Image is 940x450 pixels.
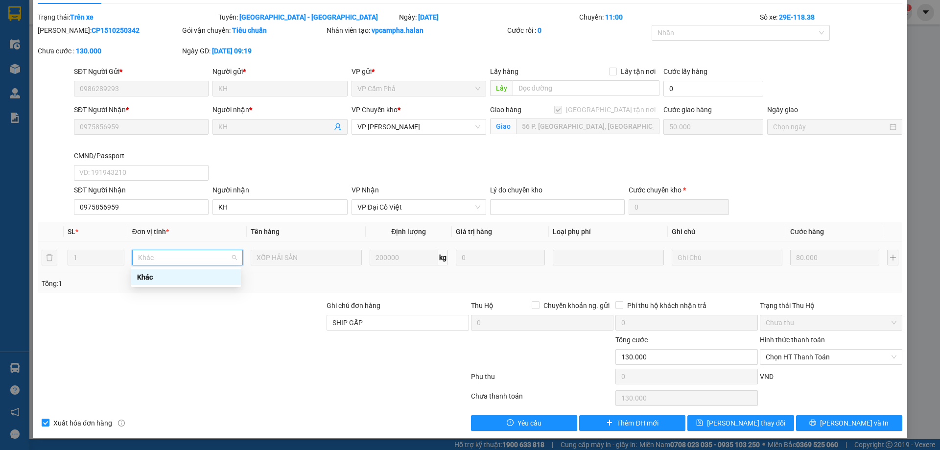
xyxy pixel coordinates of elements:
span: [GEOGRAPHIC_DATA] tận nơi [562,104,659,115]
img: logo.jpg [12,12,86,61]
span: Giao [490,118,516,134]
span: [PERSON_NAME] thay đổi [707,418,785,428]
input: Dọc đường [513,80,659,96]
div: Người nhận [212,104,347,115]
div: SĐT Người Gửi [74,66,209,77]
b: Trên xe [70,13,94,21]
div: Khác [137,272,235,283]
label: Hình thức thanh toán [760,336,825,344]
button: printer[PERSON_NAME] và In [796,415,902,431]
div: Ngày: [398,12,579,23]
span: [PERSON_NAME] và In [820,418,889,428]
b: 130.000 [76,47,101,55]
input: Cước lấy hàng [663,81,763,96]
span: exclamation-circle [507,419,514,427]
b: GỬI : VP Cẩm Phả [12,67,120,83]
input: Cước giao hàng [663,119,763,135]
label: Cước lấy hàng [663,68,707,75]
span: VP Đại Cồ Việt [357,200,480,214]
label: Cước giao hàng [663,106,712,114]
div: [PERSON_NAME]: [38,25,180,36]
span: printer [809,419,816,427]
span: Tổng cước [615,336,648,344]
div: Ngày GD: [182,46,325,56]
span: Chuyển khoản ng. gửi [540,300,613,311]
span: Thêm ĐH mới [617,418,658,428]
input: Ghi Chú [672,250,782,265]
div: Người gửi [212,66,347,77]
div: Người nhận [212,185,347,195]
span: plus [606,419,613,427]
div: VP gửi [352,66,486,77]
b: [DATE] [418,13,439,21]
span: VP Cẩm Phả [357,81,480,96]
input: 0 [790,250,879,265]
span: Lấy tận nơi [617,66,659,77]
li: 271 - [PERSON_NAME] - [GEOGRAPHIC_DATA] - [GEOGRAPHIC_DATA] [92,24,409,36]
span: Xuất hóa đơn hàng [49,418,116,428]
input: Giao tận nơi [516,118,659,134]
div: Tổng: 1 [42,278,363,289]
div: Cước rồi : [507,25,650,36]
th: Loại phụ phí [549,222,667,241]
span: Lấy hàng [490,68,518,75]
span: Lấy [490,80,513,96]
div: Số xe: [759,12,903,23]
span: VP Chuyển kho [352,106,398,114]
span: Chưa thu [766,315,896,330]
span: kg [438,250,448,265]
div: Cước chuyển kho [629,185,728,195]
span: Khác [138,250,237,265]
button: plus [887,250,898,265]
button: exclamation-circleYêu cầu [471,415,577,431]
input: VD: Bàn, Ghế [251,250,361,265]
b: Tiêu chuẩn [232,26,267,34]
input: 0 [456,250,545,265]
label: Ghi chú đơn hàng [327,302,380,309]
div: Lý do chuyển kho [490,185,625,195]
input: Ngày giao [773,121,887,132]
div: Tuyến: [217,12,398,23]
span: save [696,419,703,427]
b: 11:00 [605,13,623,21]
span: Giá trị hàng [456,228,492,236]
span: user-add [334,123,342,131]
span: info-circle [118,420,125,426]
span: VP Cổ Linh [357,119,480,134]
div: Phụ thu [470,371,614,388]
div: VP Nhận [352,185,486,195]
div: Chưa thanh toán [470,391,614,408]
span: Cước hàng [790,228,824,236]
th: Ghi chú [668,222,786,241]
div: Trạng thái: [37,12,217,23]
button: plusThêm ĐH mới [579,415,685,431]
button: save[PERSON_NAME] thay đổi [687,415,794,431]
span: VND [760,373,774,380]
span: Thu Hộ [471,302,493,309]
div: Nhân viên tạo: [327,25,505,36]
div: CMND/Passport [74,150,209,161]
div: Gói vận chuyển: [182,25,325,36]
span: Yêu cầu [517,418,541,428]
div: Trạng thái Thu Hộ [760,300,902,311]
div: Chuyến: [578,12,759,23]
span: Phí thu hộ khách nhận trả [623,300,710,311]
b: vpcampha.halan [372,26,423,34]
span: Tên hàng [251,228,280,236]
div: Chưa cước : [38,46,180,56]
span: Định lượng [391,228,426,236]
label: Ngày giao [767,106,798,114]
span: Chọn HT Thanh Toán [766,350,896,364]
b: CP1510250342 [92,26,140,34]
div: SĐT Người Nhận [74,104,209,115]
span: Giao hàng [490,106,521,114]
input: Ghi chú đơn hàng [327,315,469,331]
div: Khác [131,269,241,285]
b: 0 [538,26,541,34]
span: SL [68,228,75,236]
b: 29E-118.38 [779,13,815,21]
div: SĐT Người Nhận [74,185,209,195]
button: delete [42,250,57,265]
span: Đơn vị tính [132,228,169,236]
b: [DATE] 09:19 [212,47,252,55]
